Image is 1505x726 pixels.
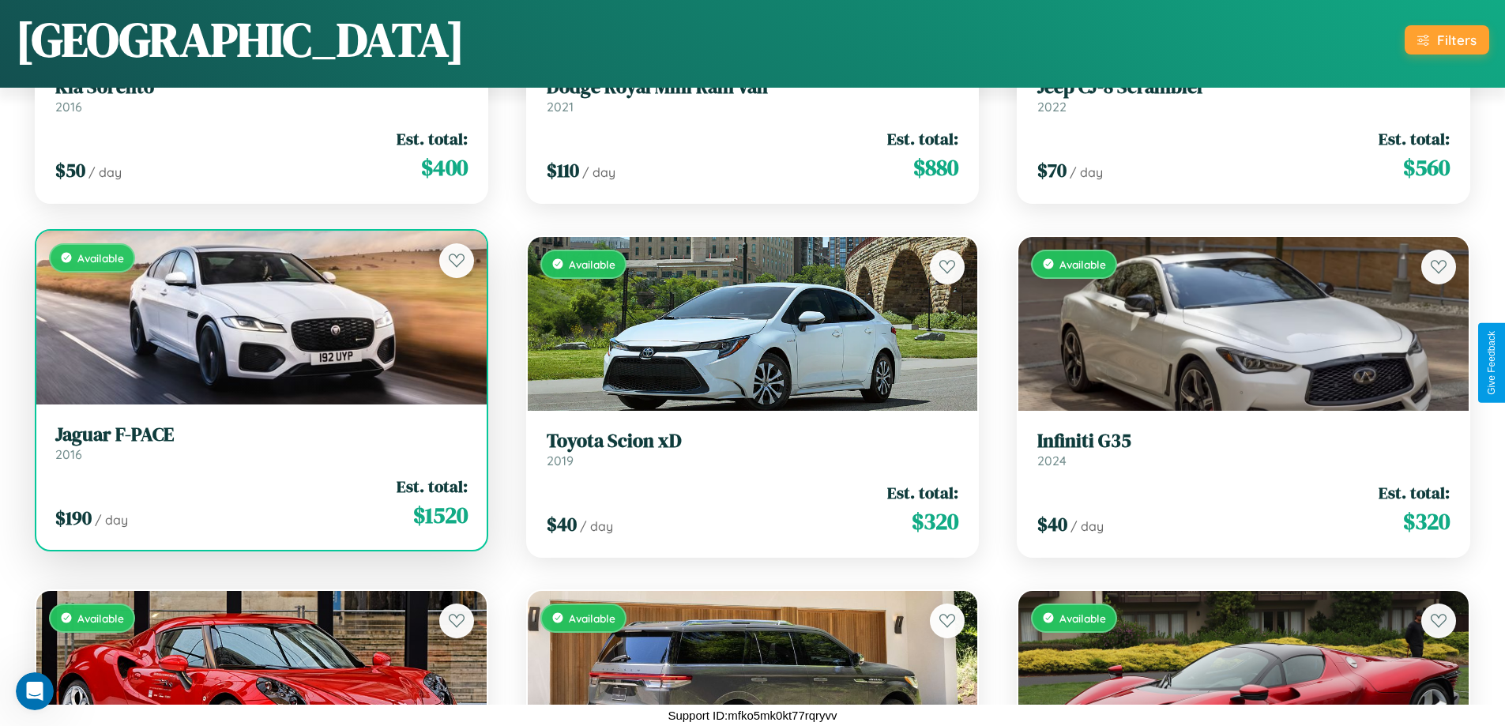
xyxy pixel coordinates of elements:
span: / day [1070,518,1104,534]
span: 2019 [547,453,574,468]
span: Available [77,251,124,265]
span: 2016 [55,99,82,115]
span: $ 880 [913,152,958,183]
span: / day [1070,164,1103,180]
span: / day [95,512,128,528]
span: $ 190 [55,505,92,531]
span: Est. total: [1379,481,1450,504]
a: Infiniti G352024 [1037,430,1450,468]
span: $ 70 [1037,157,1067,183]
span: / day [582,164,615,180]
span: $ 320 [912,506,958,537]
span: / day [88,164,122,180]
a: Toyota Scion xD2019 [547,430,959,468]
span: Available [1059,258,1106,271]
h3: Jaguar F-PACE [55,423,468,446]
span: Est. total: [397,127,468,150]
div: Give Feedback [1486,331,1497,395]
span: $ 110 [547,157,579,183]
span: 2022 [1037,99,1067,115]
h3: Jeep CJ-8 Scrambler [1037,76,1450,99]
span: / day [580,518,613,534]
span: 2024 [1037,453,1067,468]
a: Jeep CJ-8 Scrambler2022 [1037,76,1450,115]
span: $ 560 [1403,152,1450,183]
h3: Infiniti G35 [1037,430,1450,453]
span: $ 400 [421,152,468,183]
span: 2016 [55,446,82,462]
a: Jaguar F-PACE2016 [55,423,468,462]
h1: [GEOGRAPHIC_DATA] [16,7,465,72]
span: $ 320 [1403,506,1450,537]
span: Est. total: [887,481,958,504]
span: Est. total: [887,127,958,150]
span: Est. total: [397,475,468,498]
span: 2021 [547,99,574,115]
p: Support ID: mfko5mk0kt77rqryvv [668,705,837,726]
span: $ 40 [1037,511,1067,537]
h3: Toyota Scion xD [547,430,959,453]
span: $ 50 [55,157,85,183]
a: Dodge Royal Mini Ram Van2021 [547,76,959,115]
span: Available [569,611,615,625]
div: Filters [1437,32,1477,48]
span: Available [77,611,124,625]
h3: Kia Sorento [55,76,468,99]
span: $ 40 [547,511,577,537]
span: Available [1059,611,1106,625]
button: Filters [1405,25,1489,55]
span: Available [569,258,615,271]
span: $ 1520 [413,499,468,531]
span: Est. total: [1379,127,1450,150]
a: Kia Sorento2016 [55,76,468,115]
h3: Dodge Royal Mini Ram Van [547,76,959,99]
iframe: Intercom live chat [16,672,54,710]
